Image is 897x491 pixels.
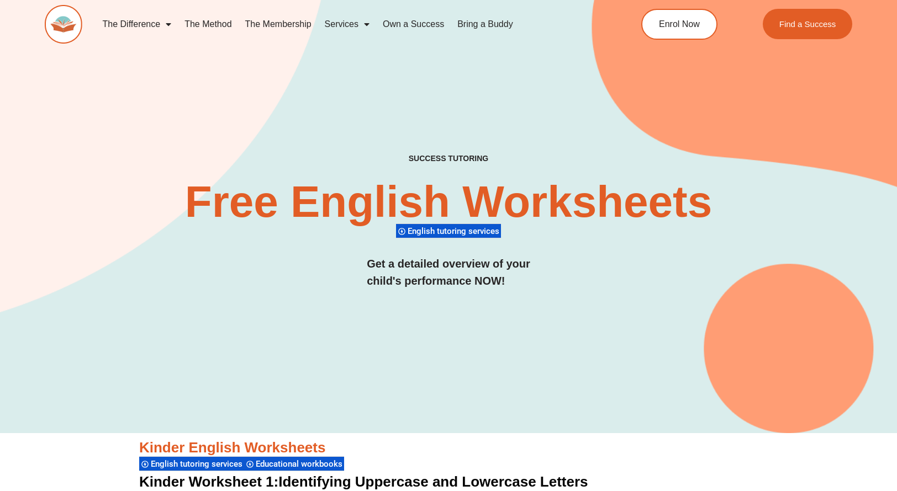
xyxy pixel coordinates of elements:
[139,456,244,471] div: English tutoring services
[376,12,451,37] a: Own a Success
[139,473,588,490] a: Kinder Worksheet 1:Identifying Uppercase and Lowercase Letters
[779,20,836,28] span: Find a Success
[182,180,715,224] h2: Free English Worksheets​
[451,12,520,37] a: Bring a Buddy
[318,12,376,37] a: Services
[762,9,852,39] a: Find a Success
[178,12,238,37] a: The Method
[641,9,717,40] a: Enrol Now
[96,12,178,37] a: The Difference
[396,223,501,238] div: English tutoring services
[256,459,346,469] span: Educational workbooks
[239,12,318,37] a: The Membership
[367,255,530,290] h3: Get a detailed overview of your child's performance NOW!
[139,439,758,457] h3: Kinder English Worksheets
[329,154,568,163] h4: SUCCESS TUTORING​
[659,20,700,29] span: Enrol Now
[151,459,246,469] span: English tutoring services
[139,473,278,490] span: Kinder Worksheet 1:
[244,456,344,471] div: Educational workbooks
[408,226,503,236] span: English tutoring services
[96,12,595,37] nav: Menu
